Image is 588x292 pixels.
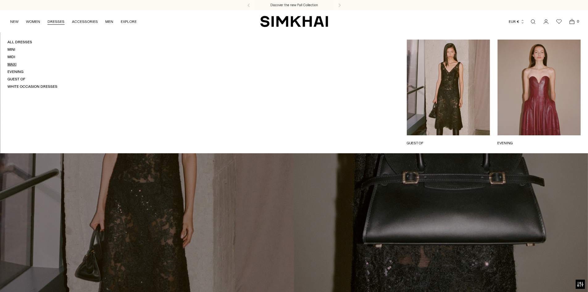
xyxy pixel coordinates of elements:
[553,15,565,28] a: Wishlist
[566,15,578,28] a: Open cart modal
[105,15,113,28] a: MEN
[527,15,539,28] a: Open search modal
[270,3,318,8] a: Discover the new Fall Collection
[10,15,19,28] a: NEW
[48,15,65,28] a: DRESSES
[260,15,328,28] a: SIMKHAI
[509,15,525,28] button: EUR €
[575,19,581,24] span: 0
[26,15,40,28] a: WOMEN
[121,15,137,28] a: EXPLORE
[540,15,552,28] a: Go to the account page
[72,15,98,28] a: ACCESSORIES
